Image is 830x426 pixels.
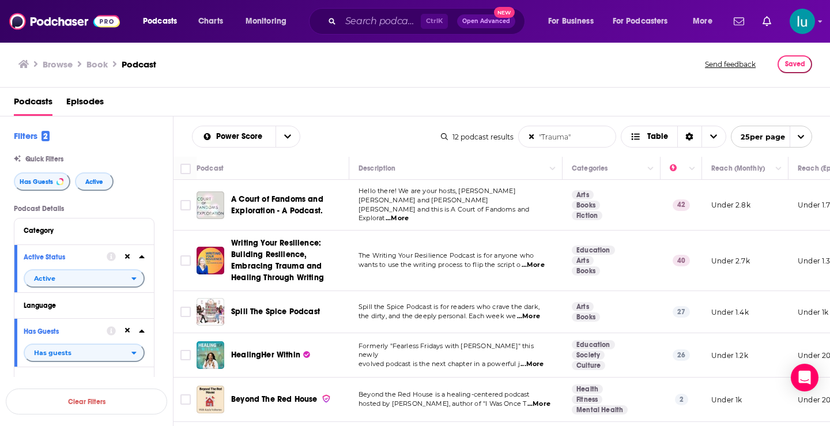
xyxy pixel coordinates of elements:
[522,261,545,270] span: ...More
[197,191,224,219] a: A Court of Fandoms and Exploration - A Podcast.
[621,126,726,148] button: Choose View
[729,12,749,31] a: Show notifications dropdown
[193,133,276,141] button: open menu
[421,14,448,29] span: Ctrl K
[785,60,805,68] span: Saved
[197,386,224,413] a: Beyond The Red House
[24,297,145,312] button: Language
[320,8,536,35] div: Search podcasts, credits, & more...
[673,199,690,211] p: 42
[520,360,544,369] span: ...More
[14,130,50,141] h2: Filters
[685,162,699,176] button: Column Actions
[546,162,560,176] button: Column Actions
[231,194,323,216] span: A Court of Fandoms and Exploration - A Podcast.
[14,92,52,116] a: Podcasts
[180,200,191,210] span: Toggle select row
[24,301,137,310] div: Language
[192,126,300,148] h2: Choose List sort
[731,126,812,148] button: open menu
[341,12,421,31] input: Search podcasts, credits, & more...
[20,179,53,185] span: Has Guests
[24,372,145,386] a: Brand Safety & Suitability
[41,131,50,141] span: 2
[276,126,300,147] button: open menu
[359,261,520,269] span: wants to use the writing process to flip the script o
[673,349,690,361] p: 26
[711,256,750,266] p: Under 2.7k
[75,172,114,191] button: Active
[43,59,73,70] a: Browse
[143,13,177,29] span: Podcasts
[572,256,594,265] a: Arts
[711,395,742,405] p: Under 1k
[197,161,224,175] div: Podcast
[24,223,145,237] button: Category
[216,133,266,141] span: Power Score
[24,344,145,362] button: open menu
[386,214,409,223] span: ...More
[572,384,603,394] a: Health
[24,253,99,261] div: Active Status
[197,247,224,274] img: Writing Your Resilience: Building Resilience, Embracing Trauma and Healing Through Writing
[613,13,668,29] span: For Podcasters
[778,55,812,73] button: Saved
[198,13,223,29] span: Charts
[548,13,594,29] span: For Business
[359,399,526,408] span: hosted by [PERSON_NAME], author of "I Was Once T
[772,162,786,176] button: Column Actions
[122,59,156,70] h3: Podcast
[572,350,605,360] a: Society
[86,59,108,70] h1: Book
[711,161,765,175] div: Reach (Monthly)
[24,250,107,264] button: Active Status
[731,128,785,146] span: 25 per page
[34,350,71,356] span: Has guests
[572,266,600,276] a: Books
[24,227,137,235] div: Category
[644,162,658,176] button: Column Actions
[701,55,759,73] button: Send feedback
[24,269,145,288] button: open menu
[527,399,550,409] span: ...More
[24,327,99,335] div: Has Guests
[231,349,310,361] a: HealingHer Within
[197,341,224,369] a: HealingHer Within
[572,340,615,349] a: Education
[231,306,320,318] a: Spill The Spice Podcast
[572,312,600,322] a: Books
[359,312,516,320] span: the dirty, and the deeply personal. Each week we
[359,251,534,259] span: The Writing Your Resilience Podcast is for anyone who
[191,12,230,31] a: Charts
[798,307,828,317] p: Under 1k
[790,9,815,34] span: Logged in as lusodano
[135,12,192,31] button: open menu
[180,394,191,405] span: Toggle select row
[494,7,515,18] span: New
[359,342,534,359] span: Formerly "Fearless Fridays with [PERSON_NAME]" this newly
[359,303,539,311] span: Spill the Spice Podcast is for readers who crave the dark,
[231,237,345,284] a: Writing Your Resilience: Building Resilience, Embracing Trauma and Healing Through Writing
[231,307,320,316] span: Spill The Spice Podcast
[180,307,191,317] span: Toggle select row
[677,126,701,147] div: Sort Direction
[24,376,135,384] div: Brand Safety & Suitability
[197,298,224,326] img: Spill The Spice Podcast
[572,161,608,175] div: Categories
[180,255,191,266] span: Toggle select row
[572,201,600,210] a: Books
[647,133,668,141] span: Table
[14,205,154,213] p: Podcast Details
[231,194,345,217] a: A Court of Fandoms and Exploration - A Podcast.
[359,390,530,398] span: Beyond the Red House is a healing-centered podcast
[572,395,602,404] a: Fitness
[517,312,540,321] span: ...More
[675,394,688,405] p: 2
[231,350,300,360] span: HealingHer Within
[572,302,594,311] a: Arts
[180,350,191,360] span: Toggle select row
[572,190,594,199] a: Arts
